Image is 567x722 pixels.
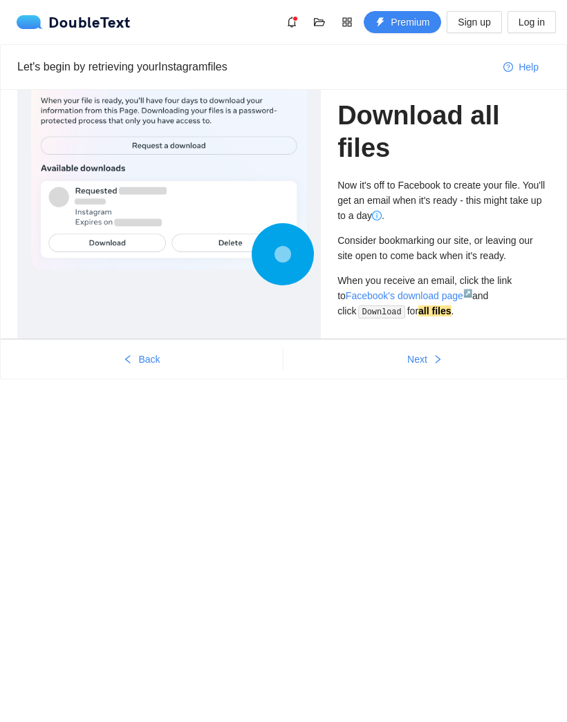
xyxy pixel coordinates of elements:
div: DoubleText [17,15,131,29]
div: Now it's off to Facebook to create your file. You'll get an email when it's ready - this might ta... [337,178,550,223]
button: Nextright [283,348,566,370]
span: Help [519,59,539,75]
button: Log in [508,11,556,33]
button: question-circleHelp [492,56,550,78]
span: Back [138,352,160,367]
div: Let's begin by retrieving your Instagram files [17,58,492,75]
span: Next [407,352,427,367]
button: thunderboltPremium [364,11,441,33]
a: Facebook's download page↗ [346,290,472,301]
strong: all files [418,305,451,316]
span: info-circle [372,211,382,220]
sup: ↗ [463,289,472,297]
code: Download [358,305,406,319]
span: bell [281,17,302,28]
img: logo [17,15,48,29]
button: Sign up [447,11,501,33]
button: leftBack [1,348,283,370]
span: left [123,354,133,365]
span: Premium [391,15,429,30]
span: right [433,354,443,365]
a: logoDoubleText [17,15,131,29]
span: question-circle [503,62,513,73]
button: bell [281,11,303,33]
button: appstore [336,11,358,33]
h1: Download all files [337,99,550,164]
span: appstore [337,17,357,28]
div: Consider bookmarking our site, or leaving our site open to come back when it's ready. [337,233,550,263]
span: Sign up [458,15,490,30]
span: folder-open [309,17,330,28]
div: When you receive an email, click the link to and click for . [337,273,550,319]
span: thunderbolt [375,17,385,28]
span: Log in [519,15,545,30]
button: folder-open [308,11,331,33]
